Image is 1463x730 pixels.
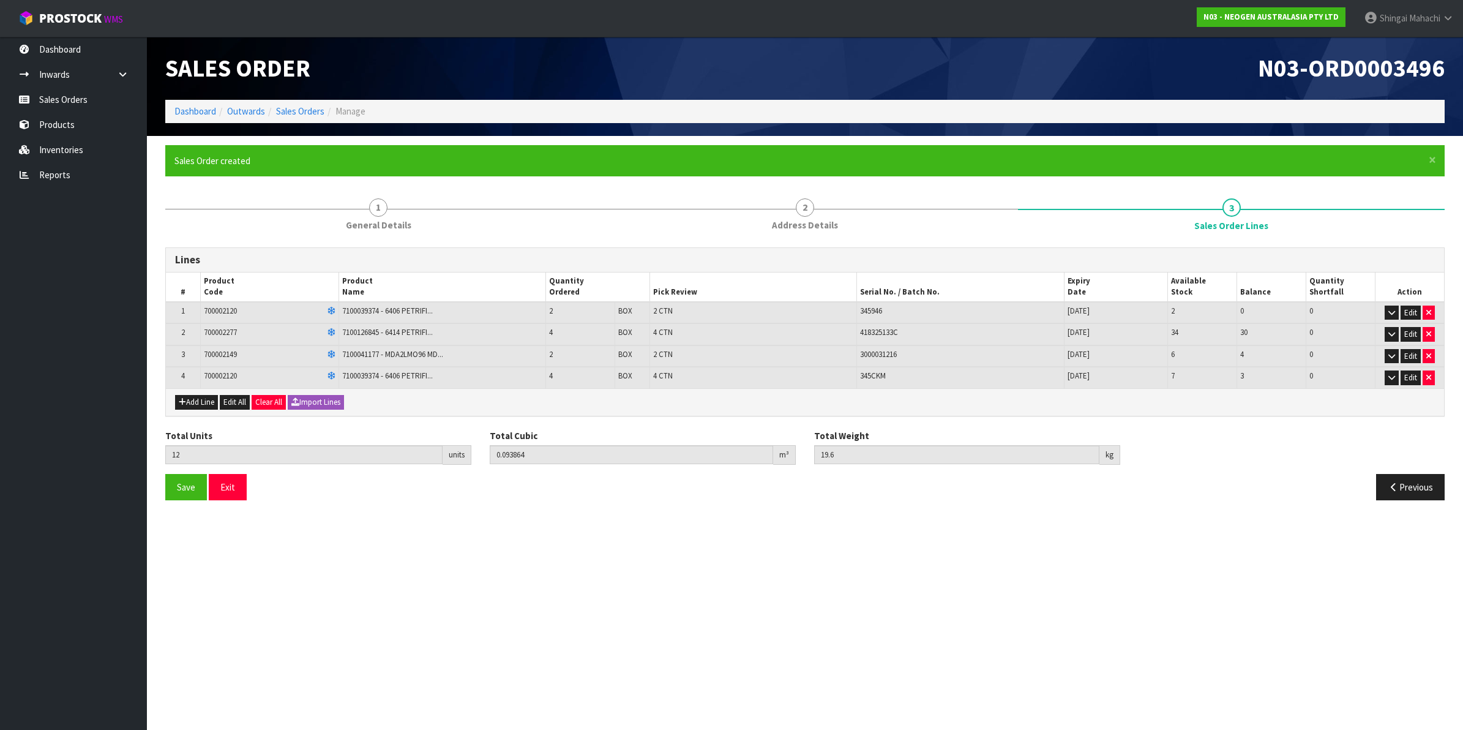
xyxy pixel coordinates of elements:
[1380,12,1407,24] span: Shingai
[1240,327,1248,337] span: 30
[1309,306,1313,316] span: 0
[1203,12,1339,22] strong: N03 - NEOGEN AUSTRALASIA PTY LTD
[1068,327,1090,337] span: [DATE]
[165,53,310,83] span: Sales Order
[1240,306,1244,316] span: 0
[327,329,335,337] i: Frozen Goods
[1240,349,1244,359] span: 4
[165,445,443,464] input: Total Units
[346,219,411,231] span: General Details
[860,306,882,316] span: 345946
[814,429,869,442] label: Total Weight
[327,307,335,315] i: Frozen Goods
[181,306,185,316] span: 1
[39,10,102,26] span: ProStock
[860,349,897,359] span: 3000031216
[1222,198,1241,217] span: 3
[1309,327,1313,337] span: 0
[443,445,471,465] div: units
[276,105,324,117] a: Sales Orders
[1401,349,1421,364] button: Edit
[1429,151,1436,168] span: ×
[369,198,387,217] span: 1
[181,327,185,337] span: 2
[18,10,34,26] img: cube-alt.png
[1068,306,1090,316] span: [DATE]
[1068,371,1090,381] span: [DATE]
[339,273,546,302] th: Product Name
[490,445,773,464] input: Total Cubic
[546,273,649,302] th: Quantity Ordered
[860,371,886,381] span: 345CKM
[549,327,553,337] span: 4
[342,371,433,381] span: 7100039374 - 6406 PETRIFI...
[1237,273,1306,302] th: Balance
[860,327,898,337] span: 418325133C
[1401,306,1421,320] button: Edit
[204,349,237,359] span: 700002149
[104,13,123,25] small: WMS
[342,306,433,316] span: 7100039374 - 6406 PETRIFI...
[772,219,838,231] span: Address Details
[653,371,673,381] span: 4 CTN
[220,395,250,410] button: Edit All
[618,349,632,359] span: BOX
[252,395,286,410] button: Clear All
[1306,273,1375,302] th: Quantity Shortfall
[1168,273,1237,302] th: Available Stock
[796,198,814,217] span: 2
[181,349,185,359] span: 3
[209,474,247,500] button: Exit
[1240,371,1244,381] span: 3
[165,474,207,500] button: Save
[1064,273,1167,302] th: Expiry Date
[653,327,673,337] span: 4 CTN
[165,429,212,442] label: Total Units
[814,445,1099,464] input: Total Weight
[1171,327,1178,337] span: 34
[288,395,344,410] button: Import Lines
[1258,53,1445,83] span: N03-ORD0003496
[204,306,237,316] span: 700002120
[1171,371,1175,381] span: 7
[204,327,237,337] span: 700002277
[618,327,632,337] span: BOX
[327,351,335,359] i: Frozen Goods
[490,429,537,442] label: Total Cubic
[618,371,632,381] span: BOX
[174,105,216,117] a: Dashboard
[549,306,553,316] span: 2
[227,105,265,117] a: Outwards
[165,238,1445,510] span: Sales Order Lines
[1194,219,1268,232] span: Sales Order Lines
[177,481,195,493] span: Save
[204,371,237,381] span: 700002120
[653,349,673,359] span: 2 CTN
[1309,349,1313,359] span: 0
[1375,273,1444,302] th: Action
[166,273,200,302] th: #
[549,371,553,381] span: 4
[342,349,443,359] span: 7100041177 - MDA2LMO96 MD...
[181,371,185,381] span: 4
[1401,327,1421,342] button: Edit
[773,445,796,465] div: m³
[175,395,218,410] button: Add Line
[342,327,433,337] span: 7100126845 - 6414 PETRIFI...
[649,273,857,302] th: Pick Review
[1309,371,1313,381] span: 0
[1171,306,1175,316] span: 2
[327,372,335,380] i: Frozen Goods
[1068,349,1090,359] span: [DATE]
[1171,349,1175,359] span: 6
[174,155,250,167] span: Sales Order created
[200,273,339,302] th: Product Code
[549,349,553,359] span: 2
[857,273,1065,302] th: Serial No. / Batch No.
[1376,474,1445,500] button: Previous
[1099,445,1120,465] div: kg
[335,105,365,117] span: Manage
[618,306,632,316] span: BOX
[175,254,1435,266] h3: Lines
[1401,371,1421,385] button: Edit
